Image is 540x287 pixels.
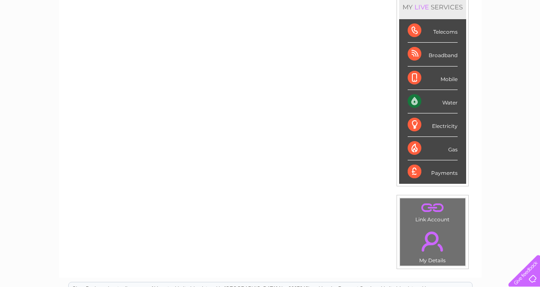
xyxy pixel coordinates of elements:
img: logo.png [19,22,62,48]
div: Clear Business is a trading name of Verastar Limited (registered in [GEOGRAPHIC_DATA] No. 3667643... [69,5,472,41]
a: Energy [411,36,430,43]
a: Blog [466,36,478,43]
a: 0333 014 3131 [379,4,438,15]
a: Contact [483,36,504,43]
div: Electricity [408,113,458,137]
a: . [402,226,463,256]
a: Telecoms [435,36,461,43]
div: Gas [408,137,458,160]
div: LIVE [413,3,431,11]
div: Water [408,90,458,113]
a: . [402,200,463,215]
a: Water [390,36,406,43]
td: Link Account [400,198,466,225]
div: Telecoms [408,19,458,43]
td: My Details [400,224,466,266]
a: Log out [512,36,532,43]
div: Broadband [408,43,458,66]
div: Payments [408,160,458,183]
div: Mobile [408,67,458,90]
